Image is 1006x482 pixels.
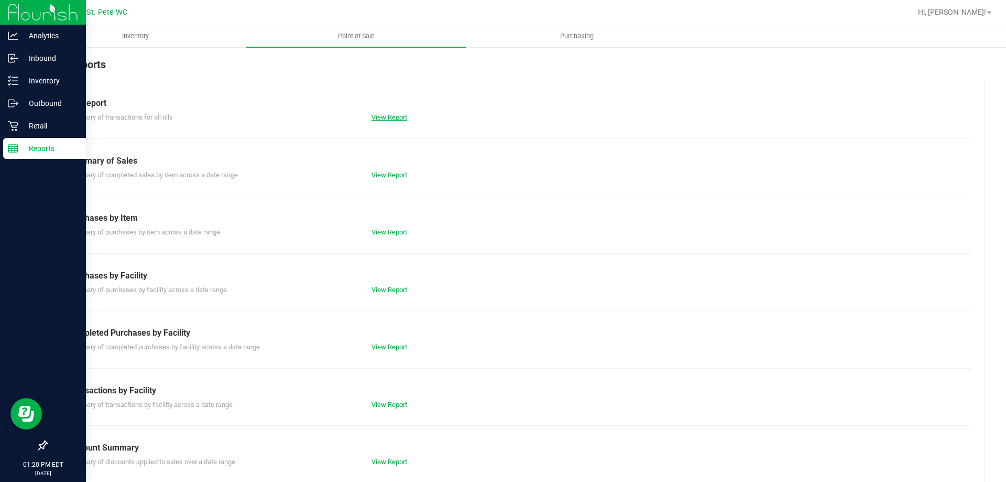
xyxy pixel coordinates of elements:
[324,31,389,41] span: Point of Sale
[8,143,18,154] inline-svg: Reports
[68,458,235,466] span: Summary of discounts applied to sales over a date range
[68,442,964,454] div: Discount Summary
[18,74,81,87] p: Inventory
[371,113,407,121] a: View Report
[546,31,608,41] span: Purchasing
[466,25,687,47] a: Purchasing
[108,31,163,41] span: Inventory
[8,121,18,131] inline-svg: Retail
[18,120,81,132] p: Retail
[68,343,260,351] span: Summary of completed purchases by facility across a date range
[68,97,964,110] div: Till Report
[371,228,407,236] a: View Report
[68,270,964,282] div: Purchases by Facility
[246,25,466,47] a: Point of Sale
[25,25,246,47] a: Inventory
[68,171,238,179] span: Summary of completed sales by item across a date range
[10,398,42,430] iframe: Resource center
[5,469,81,477] p: [DATE]
[8,53,18,63] inline-svg: Inbound
[8,76,18,86] inline-svg: Inventory
[68,327,964,339] div: Completed Purchases by Facility
[68,286,227,294] span: Summary of purchases by facility across a date range
[371,286,407,294] a: View Report
[68,113,173,121] span: Summary of transactions for all tills
[5,460,81,469] p: 01:20 PM EDT
[18,142,81,155] p: Reports
[371,343,407,351] a: View Report
[68,384,964,397] div: Transactions by Facility
[8,30,18,41] inline-svg: Analytics
[18,29,81,42] p: Analytics
[18,52,81,65] p: Inbound
[46,57,985,81] div: POS Reports
[68,212,964,224] div: Purchases by Item
[68,401,233,409] span: Summary of transactions by facility across a date range
[371,401,407,409] a: View Report
[18,97,81,110] p: Outbound
[86,8,127,17] span: St. Pete WC
[371,458,407,466] a: View Report
[8,98,18,109] inline-svg: Outbound
[918,8,986,16] span: Hi, [PERSON_NAME]!
[68,155,964,167] div: Summary of Sales
[68,228,220,236] span: Summary of purchases by item across a date range
[371,171,407,179] a: View Report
